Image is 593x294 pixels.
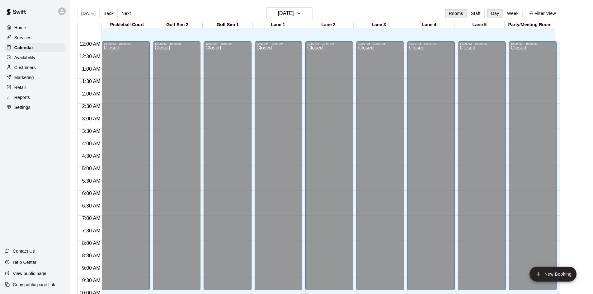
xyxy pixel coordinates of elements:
a: Settings [5,103,65,112]
button: Week [503,9,523,18]
button: Filter View [525,9,560,18]
div: Pickleball Court [102,22,152,28]
a: Home [5,23,65,32]
div: Golf Sim 2 [152,22,203,28]
span: 8:30 AM [81,253,102,258]
div: 12:00 AM – 10:00 AM: Closed [407,41,455,290]
button: Rooms [445,9,467,18]
div: Closed [358,45,402,292]
div: Lane 1 [253,22,303,28]
div: 12:00 AM – 10:00 AM: Closed [102,41,149,290]
div: Closed [205,45,249,292]
div: 12:00 AM – 10:00 AM [155,42,199,45]
div: Closed [409,45,453,292]
p: Customers [14,64,36,71]
span: 6:30 AM [81,203,102,208]
div: Party/Meeting Room [505,22,555,28]
a: Services [5,33,65,42]
div: Lane 3 [354,22,404,28]
a: Reports [5,93,65,102]
a: Availability [5,53,65,62]
span: 5:00 AM [81,166,102,171]
button: Day [487,9,503,18]
button: [DATE] [77,9,100,18]
span: 6:00 AM [81,191,102,196]
div: Closed [460,45,504,292]
p: View public page [13,270,46,277]
div: 12:00 AM – 10:00 AM: Closed [356,41,404,290]
button: [DATE] [266,7,313,19]
div: 12:00 AM – 10:00 AM: Closed [153,41,200,290]
div: Closed [307,45,351,292]
p: Home [14,25,26,31]
div: Closed [155,45,199,292]
div: 12:00 AM – 10:00 AM [511,42,555,45]
span: 5:30 AM [81,178,102,184]
a: Marketing [5,73,65,82]
span: 7:30 AM [81,228,102,233]
button: add [529,267,577,282]
p: Marketing [14,74,34,81]
div: 12:00 AM – 10:00 AM: Closed [305,41,353,290]
div: 12:00 AM – 10:00 AM [205,42,249,45]
p: Copy public page link [13,282,55,288]
span: 12:00 AM [78,41,102,47]
p: Services [14,35,31,41]
span: 4:00 AM [81,141,102,146]
span: 3:30 AM [81,128,102,134]
span: 8:00 AM [81,240,102,246]
button: Staff [467,9,485,18]
p: Help Center [13,259,36,265]
p: Reports [14,94,30,100]
button: Back [99,9,118,18]
div: 12:00 AM – 10:00 AM [307,42,351,45]
span: 3:00 AM [81,116,102,121]
div: 12:00 AM – 10:00 AM [409,42,453,45]
span: 2:30 AM [81,104,102,109]
span: 9:00 AM [81,265,102,271]
div: 12:00 AM – 10:00 AM [358,42,402,45]
span: 2:00 AM [81,91,102,96]
span: 12:30 AM [78,54,102,59]
div: Closed [104,45,148,292]
div: 12:00 AM – 10:00 AM: Closed [458,41,506,290]
div: Golf Sim 1 [203,22,253,28]
div: Lane 2 [303,22,354,28]
a: Customers [5,63,65,72]
span: 1:00 AM [81,66,102,72]
div: 12:00 AM – 10:00 AM [460,42,504,45]
div: 12:00 AM – 10:00 AM [104,42,148,45]
div: 12:00 AM – 10:00 AM: Closed [509,41,557,290]
p: Contact Us [13,248,35,254]
div: Closed [511,45,555,292]
span: 7:00 AM [81,216,102,221]
div: 12:00 AM – 10:00 AM [256,42,300,45]
p: Availability [14,54,35,61]
div: Lane 5 [454,22,505,28]
p: Calendar [14,44,33,51]
span: 1:30 AM [81,79,102,84]
span: 4:30 AM [81,153,102,159]
p: Settings [14,104,31,110]
a: Retail [5,83,65,92]
p: Retail [14,84,26,91]
h6: [DATE] [278,9,294,18]
div: Lane 4 [404,22,454,28]
div: 12:00 AM – 10:00 AM: Closed [204,41,251,290]
button: Next [117,9,135,18]
a: Calendar [5,43,65,52]
div: Closed [256,45,300,292]
span: 9:30 AM [81,278,102,283]
div: 12:00 AM – 10:00 AM: Closed [255,41,302,290]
